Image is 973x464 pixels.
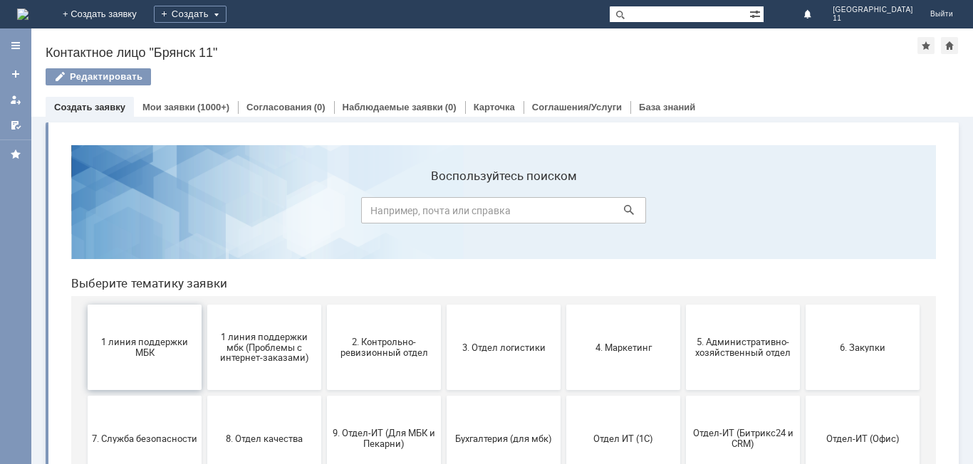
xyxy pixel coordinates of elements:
button: 6. Закупки [746,171,860,256]
a: База знаний [639,102,695,112]
button: Это соглашение не активно! [267,353,381,438]
a: Соглашения/Услуги [532,102,622,112]
a: Мои заявки [142,102,195,112]
a: Перейти на домашнюю страницу [17,9,28,20]
input: Например, почта или справка [301,63,586,90]
button: 1 линия поддержки МБК [28,171,142,256]
div: (0) [314,102,326,112]
button: 5. Административно-хозяйственный отдел [626,171,740,256]
div: Добавить в избранное [917,37,935,54]
header: Выберите тематику заявки [11,142,876,157]
label: Воспользуйтесь поиском [301,35,586,49]
span: Отдел-ИТ (Офис) [750,299,855,310]
span: 5. Административно-хозяйственный отдел [630,203,736,224]
a: Карточка [474,102,515,112]
span: 7. Служба безопасности [32,299,137,310]
img: logo [17,9,28,20]
div: Создать [154,6,227,23]
span: [GEOGRAPHIC_DATA] [833,6,913,14]
span: 8. Отдел качества [152,299,257,310]
button: Отдел-ИТ (Офис) [746,262,860,347]
span: Расширенный поиск [749,6,764,20]
button: Финансовый отдел [28,353,142,438]
span: 3. Отдел логистики [391,208,496,218]
span: Отдел-ИТ (Битрикс24 и CRM) [630,294,736,315]
button: 8. Отдел качества [147,262,261,347]
span: Отдел ИТ (1С) [511,299,616,310]
button: 7. Служба безопасности [28,262,142,347]
a: Создать заявку [4,63,27,85]
div: (1000+) [197,102,229,112]
span: 4. Маркетинг [511,208,616,218]
div: Контактное лицо "Брянск 11" [46,46,917,60]
button: 1 линия поддержки мбк (Проблемы с интернет-заказами) [147,171,261,256]
span: 1 линия поддержки мбк (Проблемы с интернет-заказами) [152,197,257,229]
span: 9. Отдел-ИТ (Для МБК и Пекарни) [271,294,377,315]
button: 9. Отдел-ИТ (Для МБК и Пекарни) [267,262,381,347]
span: Финансовый отдел [32,390,137,401]
button: не актуален [506,353,620,438]
span: 6. Закупки [750,208,855,218]
button: Отдел ИТ (1С) [506,262,620,347]
span: Бухгалтерия (для мбк) [391,299,496,310]
span: 11 [833,14,913,23]
button: 3. Отдел логистики [387,171,501,256]
button: Франчайзинг [147,353,261,438]
a: Наблюдаемые заявки [343,102,443,112]
div: (0) [445,102,457,112]
button: Отдел-ИТ (Битрикс24 и CRM) [626,262,740,347]
a: Мои заявки [4,88,27,111]
div: Сделать домашней страницей [941,37,958,54]
span: [PERSON_NAME]. Услуги ИТ для МБК (оформляет L1) [391,379,496,411]
span: не актуален [511,390,616,401]
button: [PERSON_NAME]. Услуги ИТ для МБК (оформляет L1) [387,353,501,438]
button: 2. Контрольно-ревизионный отдел [267,171,381,256]
button: 4. Маркетинг [506,171,620,256]
a: Создать заявку [54,102,125,112]
span: 2. Контрольно-ревизионный отдел [271,203,377,224]
a: Согласования [246,102,312,112]
a: Мои согласования [4,114,27,137]
span: Это соглашение не активно! [271,385,377,406]
span: Франчайзинг [152,390,257,401]
span: 1 линия поддержки МБК [32,203,137,224]
button: Бухгалтерия (для мбк) [387,262,501,347]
